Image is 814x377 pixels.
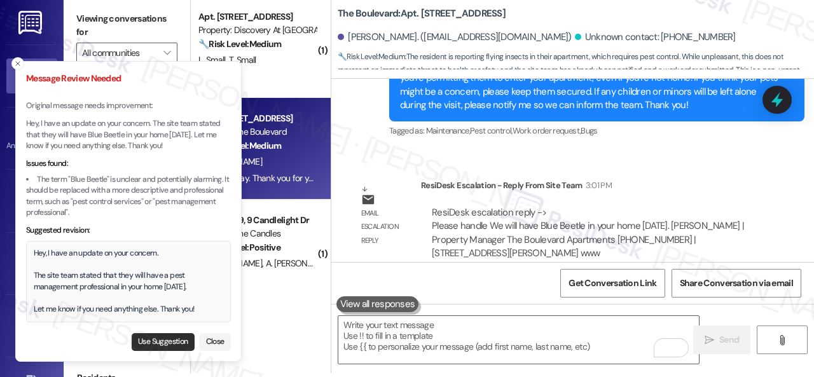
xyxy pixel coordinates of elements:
[361,207,411,247] div: Email escalation reply
[672,269,801,298] button: Share Conversation via email
[26,225,231,236] div: Suggested revision:
[26,174,231,219] li: The term "Blue Beetle" is unclear and potentially alarming. It should be replaced with a more des...
[680,277,793,290] span: Share Conversation via email
[705,335,714,345] i: 
[777,335,787,345] i: 
[575,31,736,44] div: Unknown contact: [PHONE_NUMBER]
[18,11,45,34] img: ResiDesk Logo
[11,57,24,70] button: Close toast
[581,125,597,136] span: Bugs
[338,7,506,20] b: The Boulevard: Apt. [STREET_ADDRESS]
[198,156,262,167] span: [PERSON_NAME]
[26,100,231,112] p: Original message needs improvement:
[6,246,57,280] a: Insights •
[560,269,665,298] button: Get Conversation Link
[470,125,513,136] span: Pest control ,
[198,38,281,50] strong: 🔧 Risk Level: Medium
[198,24,316,37] div: Property: Discovery At [GEOGRAPHIC_DATA]
[198,172,364,184] div: 3:14 PM: Okay. Thank you for your assistance.
[338,51,405,62] strong: 🔧 Risk Level: Medium
[26,72,231,85] h3: Message Review Needed
[583,179,612,192] div: 3:01 PM
[76,9,177,43] label: Viewing conversations for
[426,125,470,136] span: Maintenance ,
[198,112,316,125] div: Apt. [STREET_ADDRESS]
[229,54,256,65] span: T. Small
[693,326,750,354] button: Send
[569,277,656,290] span: Get Conversation Link
[199,333,231,351] button: Close
[719,333,739,346] span: Send
[82,43,157,63] input: All communities
[163,48,170,58] i: 
[6,58,57,93] a: Inbox
[198,125,316,139] div: Property: The Boulevard
[132,333,195,351] button: Use Suggestion
[338,50,814,91] span: : The resident is reporting flying insects in their apartment, which requires pest control. While...
[6,308,57,343] a: Buildings
[338,31,572,44] div: [PERSON_NAME]. ([EMAIL_ADDRESS][DOMAIN_NAME])
[34,248,224,315] div: Hey, I have an update on your concern. The site team stated that they will have a pest management...
[198,10,316,24] div: Apt. [STREET_ADDRESS]
[266,257,338,269] span: A. [PERSON_NAME]
[26,118,231,152] p: Hey, I have an update on your concern. The site team stated that they will have Blue Beetle in yo...
[421,179,766,196] div: ResiDesk Escalation - Reply From Site Team
[338,316,699,364] textarea: To enrich screen reader interactions, please activate Accessibility in Grammarly extension settings
[26,158,231,170] div: Issues found:
[513,125,581,136] span: Work order request ,
[432,206,744,259] div: ResiDesk escalation reply -> Please handle We will have Blue Beetle in your home [DATE]. [PERSON_...
[389,121,804,140] div: Tagged as:
[198,214,316,227] div: Apt. 05L09, 9 Candlelight Dr
[6,184,57,218] a: Site Visit •
[198,227,316,240] div: Property: The Candles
